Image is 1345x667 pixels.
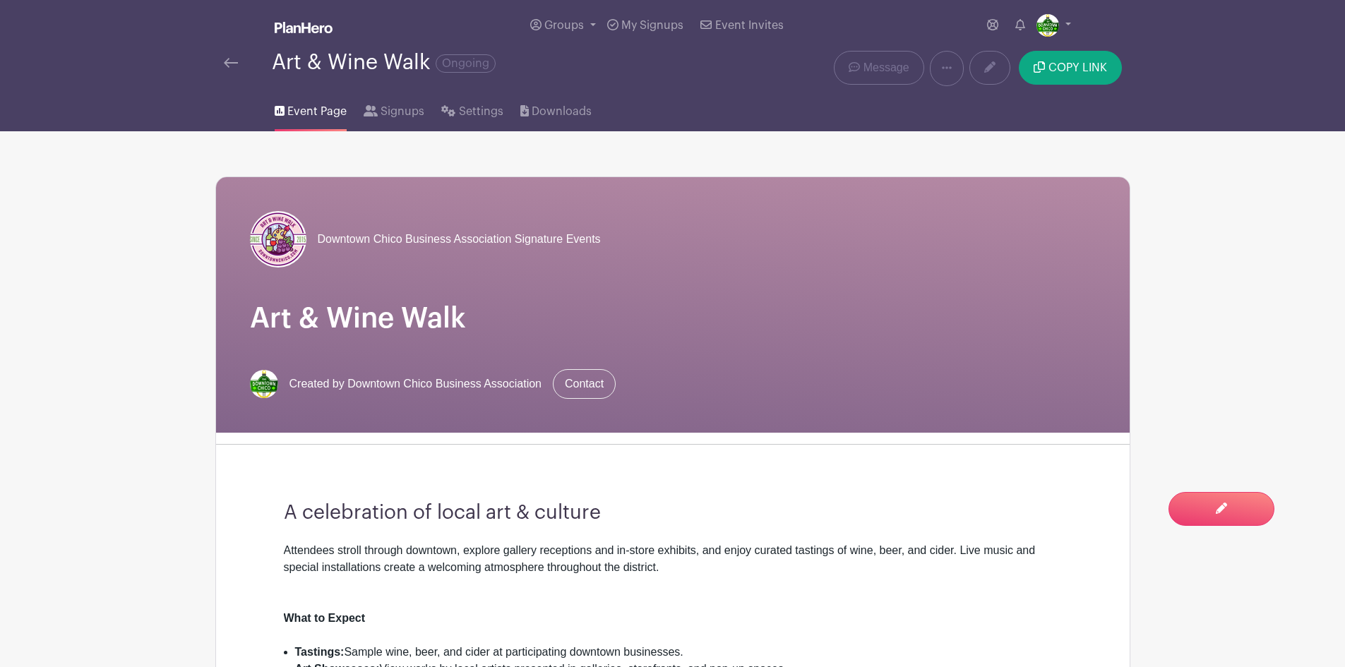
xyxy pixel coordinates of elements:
a: Message [834,51,923,85]
span: Ongoing [436,54,496,73]
img: 165a.jpg [250,211,306,268]
a: Settings [441,86,503,131]
span: My Signups [621,20,683,31]
span: Message [863,59,909,76]
span: Settings [459,103,503,120]
span: Downtown Chico Business Association Signature Events [318,231,601,248]
div: Attendees stroll through downtown, explore gallery receptions and in-store exhibits, and enjoy cu... [284,542,1062,593]
span: Created by Downtown Chico Business Association [289,375,542,392]
div: Art & Wine Walk [272,51,496,74]
span: Event Page [287,103,347,120]
a: Event Page [275,86,347,131]
span: Event Invites [715,20,784,31]
span: Downloads [532,103,592,120]
strong: What to Expect [284,612,366,624]
h3: A celebration of local art & culture [284,501,1062,525]
span: COPY LINK [1048,62,1107,73]
li: Sample wine, beer, and cider at participating downtown businesses. [295,644,1062,661]
img: logo_white-6c42ec7e38ccf1d336a20a19083b03d10ae64f83f12c07503d8b9e83406b4c7d.svg [275,22,333,33]
a: Downloads [520,86,592,131]
span: Groups [544,20,584,31]
span: Signups [381,103,424,120]
button: COPY LINK [1019,51,1121,85]
img: thumbnail_Outlook-gw0oh3o3.png [250,370,278,398]
a: Signups [364,86,424,131]
img: thumbnail_Outlook-gw0oh3o3.png [1036,14,1059,37]
strong: Tastings: [295,646,345,658]
a: Contact [553,369,616,399]
h1: Art & Wine Walk [250,301,1096,335]
img: back-arrow-29a5d9b10d5bd6ae65dc969a981735edf675c4d7a1fe02e03b50dbd4ba3cdb55.svg [224,58,238,68]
